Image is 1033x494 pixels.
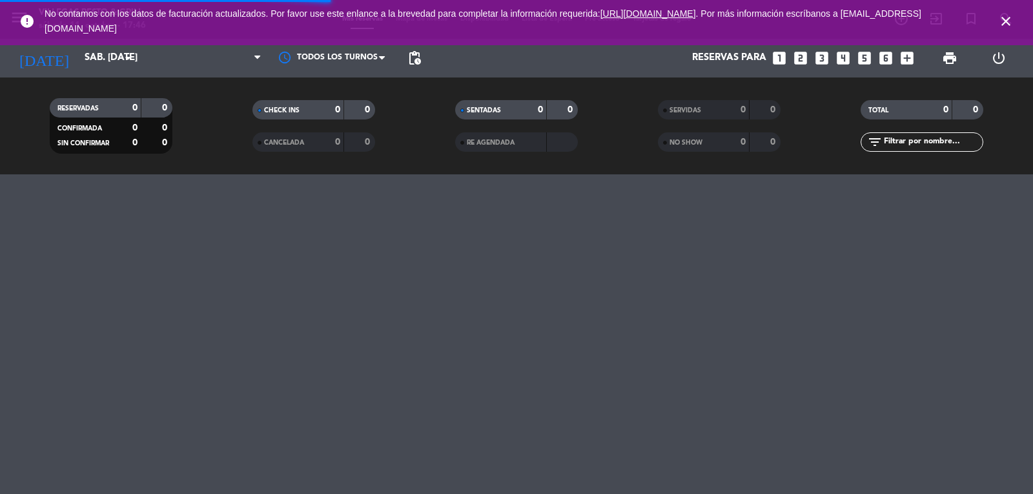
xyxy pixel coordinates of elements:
i: power_settings_new [991,50,1007,66]
span: NO SHOW [670,139,702,146]
strong: 0 [943,105,948,114]
span: CONFIRMADA [57,125,102,132]
strong: 0 [335,138,340,147]
div: LOG OUT [974,39,1023,77]
i: filter_list [867,134,883,150]
a: [URL][DOMAIN_NAME] [600,8,696,19]
strong: 0 [162,138,170,147]
span: SENTADAS [467,107,501,114]
span: CHECK INS [264,107,300,114]
strong: 0 [162,103,170,112]
input: Filtrar por nombre... [883,135,983,149]
span: TOTAL [868,107,888,114]
span: RESERVADAS [57,105,99,112]
strong: 0 [162,123,170,132]
i: looks_6 [877,50,894,67]
i: close [998,14,1014,29]
span: SIN CONFIRMAR [57,140,109,147]
strong: 0 [132,103,138,112]
strong: 0 [770,138,778,147]
span: RE AGENDADA [467,139,515,146]
strong: 0 [335,105,340,114]
span: pending_actions [407,50,422,66]
span: No contamos con los datos de facturación actualizados. Por favor use este enlance a la brevedad p... [45,8,921,34]
strong: 0 [741,138,746,147]
strong: 0 [132,123,138,132]
strong: 0 [132,138,138,147]
strong: 0 [770,105,778,114]
span: CANCELADA [264,139,304,146]
i: [DATE] [10,44,78,72]
span: SERVIDAS [670,107,701,114]
i: looks_5 [856,50,873,67]
i: looks_one [771,50,788,67]
strong: 0 [741,105,746,114]
strong: 0 [365,105,373,114]
strong: 0 [365,138,373,147]
span: Reservas para [692,52,766,64]
a: . Por más información escríbanos a [EMAIL_ADDRESS][DOMAIN_NAME] [45,8,921,34]
strong: 0 [538,105,543,114]
i: add_box [899,50,915,67]
i: looks_two [792,50,809,67]
i: arrow_drop_down [120,50,136,66]
i: looks_3 [813,50,830,67]
span: print [942,50,957,66]
strong: 0 [568,105,575,114]
strong: 0 [973,105,981,114]
i: error [19,14,35,29]
i: looks_4 [835,50,852,67]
